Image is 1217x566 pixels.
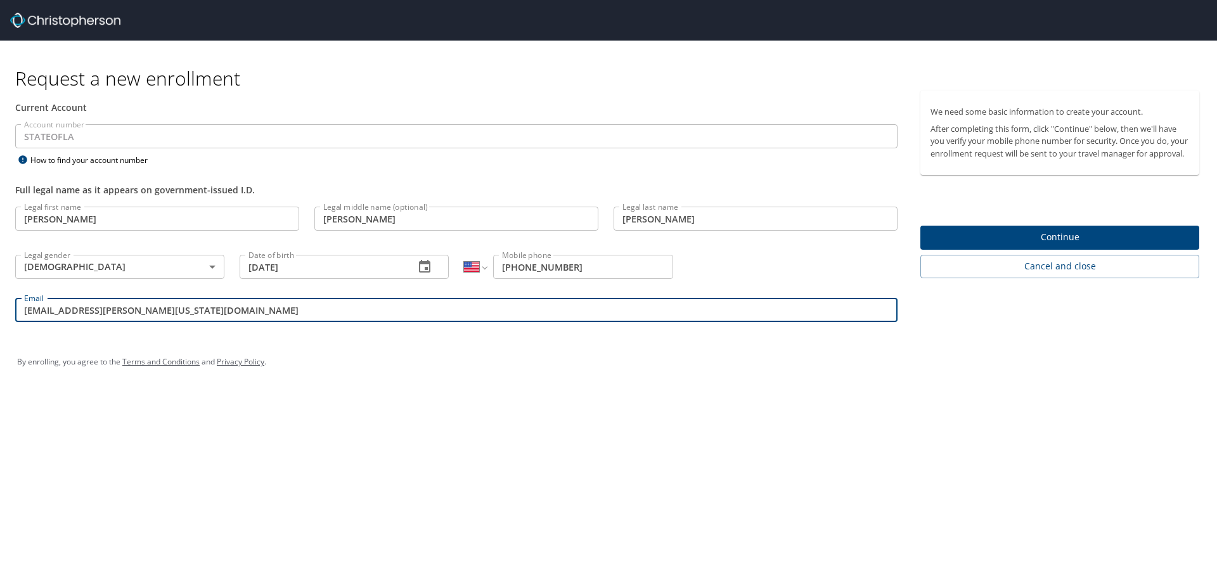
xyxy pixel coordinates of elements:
img: cbt logo [10,13,120,28]
span: Continue [930,229,1189,245]
span: Cancel and close [930,259,1189,274]
div: Full legal name as it appears on government-issued I.D. [15,183,898,196]
a: Privacy Policy [217,356,264,367]
button: Continue [920,226,1199,250]
a: Terms and Conditions [122,356,200,367]
h1: Request a new enrollment [15,66,1209,91]
div: [DEMOGRAPHIC_DATA] [15,255,224,279]
p: After completing this form, click "Continue" below, then we'll have you verify your mobile phone ... [930,123,1189,160]
input: Enter phone number [493,255,673,279]
div: How to find your account number [15,152,174,168]
p: We need some basic information to create your account. [930,106,1189,118]
input: MM/DD/YYYY [240,255,404,279]
div: By enrolling, you agree to the and . [17,346,1200,378]
button: Cancel and close [920,255,1199,278]
div: Current Account [15,101,898,114]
